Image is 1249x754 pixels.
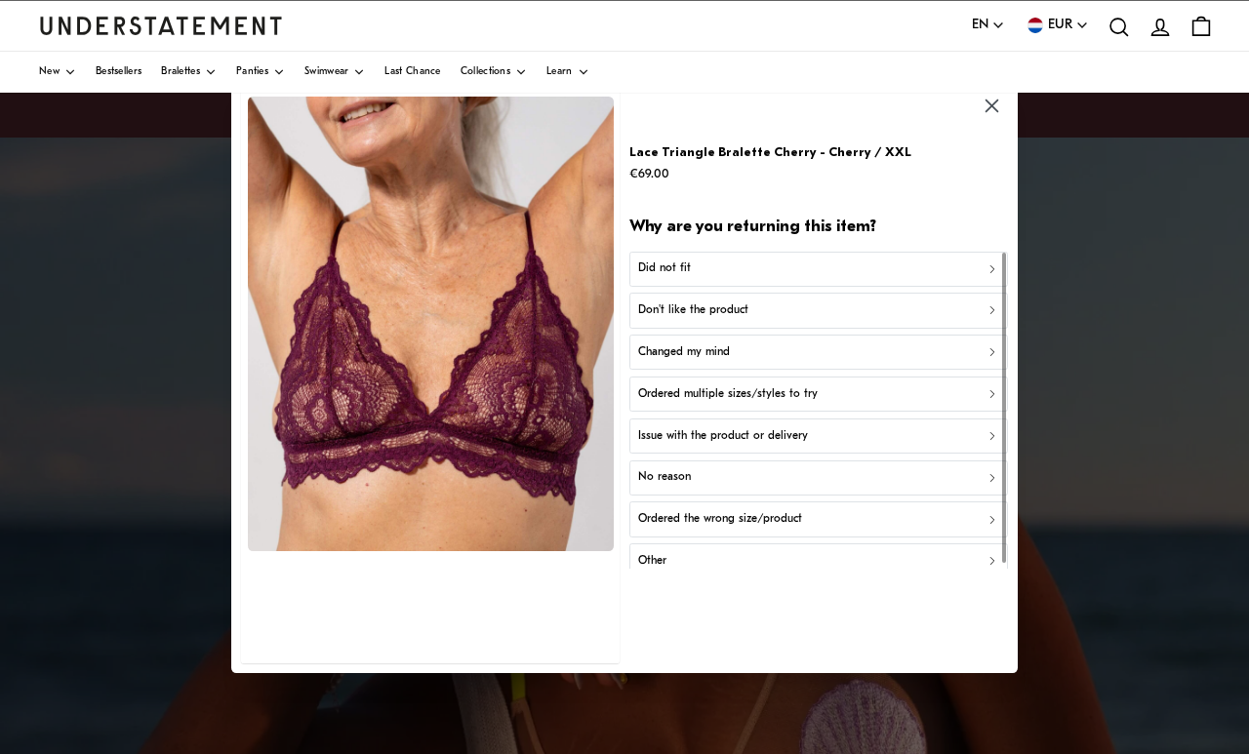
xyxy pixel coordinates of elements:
[161,52,217,93] a: Bralettes
[384,67,440,77] span: Last Chance
[461,67,510,77] span: Collections
[236,52,285,93] a: Panties
[629,502,1008,537] button: Ordered the wrong size/product
[96,52,141,93] a: Bestsellers
[629,142,911,163] p: Lace Triangle Bralette Cherry - Cherry / XXL
[638,510,802,529] p: Ordered the wrong size/product
[248,97,614,551] img: 217_a1120819-4cdb-4486-a9f2-6c6a65e5b10e.jpg
[39,17,283,34] a: Understatement Homepage
[236,67,268,77] span: Panties
[638,469,691,488] p: No reason
[629,217,1008,239] h2: Why are you returning this item?
[384,52,440,93] a: Last Chance
[96,67,141,77] span: Bestsellers
[629,335,1008,370] button: Changed my mind
[39,52,76,93] a: New
[629,377,1008,412] button: Ordered multiple sizes/styles to try
[638,385,818,404] p: Ordered multiple sizes/styles to try
[461,52,527,93] a: Collections
[546,67,573,77] span: Learn
[629,252,1008,287] button: Did not fit
[638,552,666,571] p: Other
[161,67,200,77] span: Bralettes
[1025,15,1089,36] button: EUR
[972,15,1005,36] button: EN
[39,67,60,77] span: New
[304,67,348,77] span: Swimwear
[629,164,911,184] p: €69.00
[638,301,748,320] p: Don't like the product
[629,460,1008,496] button: No reason
[638,260,691,279] p: Did not fit
[629,544,1008,579] button: Other
[629,294,1008,329] button: Don't like the product
[1048,15,1072,36] span: EUR
[629,418,1008,454] button: Issue with the product or delivery
[972,15,988,36] span: EN
[546,52,589,93] a: Learn
[638,343,730,362] p: Changed my mind
[638,427,808,446] p: Issue with the product or delivery
[304,52,365,93] a: Swimwear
